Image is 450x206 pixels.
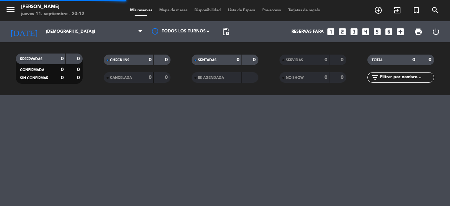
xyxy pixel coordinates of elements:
strong: 0 [61,75,64,80]
span: RE AGENDADA [198,76,224,80]
span: SERVIDAS [286,58,303,62]
strong: 0 [253,57,257,62]
button: menu [5,4,16,17]
span: Reservas para [291,29,324,34]
span: Lista de Espera [224,8,259,12]
strong: 0 [237,57,239,62]
strong: 0 [77,75,81,80]
i: looks_5 [373,27,382,36]
strong: 0 [77,67,81,72]
span: print [414,27,423,36]
span: CONFIRMADA [20,68,44,72]
span: Pre-acceso [259,8,285,12]
strong: 0 [61,56,64,61]
i: looks_6 [384,27,393,36]
span: Disponibilidad [191,8,224,12]
div: jueves 11. septiembre - 20:12 [21,11,84,18]
strong: 0 [149,75,152,80]
strong: 0 [324,57,327,62]
span: Mis reservas [127,8,156,12]
i: search [431,6,439,14]
strong: 0 [412,57,415,62]
i: add_circle_outline [374,6,382,14]
span: CHECK INS [110,58,129,62]
strong: 0 [324,75,327,80]
span: pending_actions [221,27,230,36]
i: menu [5,4,16,15]
span: SIN CONFIRMAR [20,76,48,80]
span: Mapa de mesas [156,8,191,12]
span: RESERVADAS [20,57,43,61]
span: SENTADAS [198,58,217,62]
strong: 0 [165,75,169,80]
span: NO SHOW [286,76,304,80]
strong: 0 [341,57,345,62]
i: turned_in_not [412,6,420,14]
strong: 0 [165,57,169,62]
span: TOTAL [372,58,382,62]
i: looks_two [338,27,347,36]
div: LOG OUT [427,21,445,42]
i: arrow_drop_down [65,27,74,36]
i: looks_4 [361,27,370,36]
i: filter_list [371,73,379,82]
i: [DATE] [5,24,43,39]
strong: 0 [61,67,64,72]
i: exit_to_app [393,6,401,14]
strong: 0 [77,56,81,61]
i: looks_one [326,27,335,36]
strong: 0 [429,57,433,62]
span: CANCELADA [110,76,132,80]
strong: 0 [149,57,152,62]
strong: 0 [341,75,345,80]
i: add_box [396,27,405,36]
span: Tarjetas de regalo [285,8,324,12]
input: Filtrar por nombre... [379,74,434,81]
i: power_settings_new [432,27,440,36]
div: [PERSON_NAME] [21,4,84,11]
i: looks_3 [349,27,359,36]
